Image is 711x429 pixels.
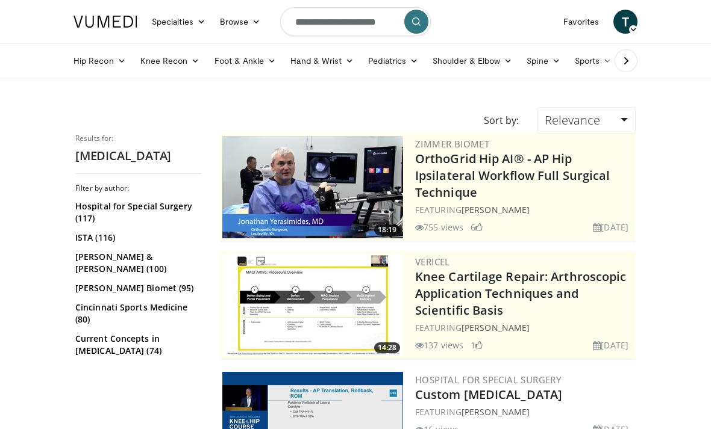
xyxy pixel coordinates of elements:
[613,10,637,34] a: T
[593,221,628,233] li: [DATE]
[475,107,528,134] div: Sort by:
[75,134,202,143] p: Results for:
[462,204,530,215] a: [PERSON_NAME]
[75,184,202,193] h3: Filter by author:
[75,364,199,376] a: Stryker . (66)
[222,254,403,356] a: 14:28
[75,148,202,164] h2: [MEDICAL_DATA]
[537,107,636,134] a: Relevance
[415,374,562,386] a: Hospital for Special Surgery
[415,221,463,233] li: 755 views
[280,7,431,36] input: Search topics, interventions
[75,232,199,244] a: ISTA (116)
[74,16,137,28] img: VuMedi Logo
[213,10,268,34] a: Browse
[415,138,489,150] a: Zimmer Biomet
[462,322,530,333] a: [PERSON_NAME]
[374,224,400,235] span: 18:19
[222,136,403,238] img: 503c3a3d-ad76-4115-a5ba-16c0230cde33.300x170_q85_crop-smart_upscale.jpg
[75,282,199,294] a: [PERSON_NAME] Biomet (95)
[75,200,199,224] a: Hospital for Special Surgery (117)
[361,49,425,73] a: Pediatrics
[66,49,133,73] a: Hip Recon
[593,339,628,351] li: [DATE]
[415,386,562,403] a: Custom [MEDICAL_DATA]
[75,251,199,275] a: [PERSON_NAME] & [PERSON_NAME] (100)
[374,342,400,353] span: 14:28
[415,268,627,318] a: Knee Cartilage Repair: Arthroscopic Application Techniques and Scientific Basis
[75,333,199,357] a: Current Concepts in [MEDICAL_DATA] (74)
[415,321,633,334] div: FEATURING
[75,301,199,326] a: Cincinnati Sports Medicine (80)
[415,339,463,351] li: 137 views
[415,256,450,268] a: Vericel
[207,49,284,73] a: Foot & Ankle
[415,203,633,216] div: FEATURING
[519,49,567,73] a: Spine
[556,10,606,34] a: Favorites
[415,150,610,200] a: OrthoGrid Hip AI® - AP Hip Ipsilateral Workflow Full Surgical Technique
[545,112,600,128] span: Relevance
[222,136,403,238] a: 18:19
[471,339,483,351] li: 1
[425,49,519,73] a: Shoulder & Elbow
[222,254,403,356] img: 2444198d-1b18-4a77-bb67-3e21827492e5.300x170_q85_crop-smart_upscale.jpg
[283,49,361,73] a: Hand & Wrist
[471,221,483,233] li: 6
[462,406,530,418] a: [PERSON_NAME]
[415,406,633,418] div: FEATURING
[568,49,619,73] a: Sports
[145,10,213,34] a: Specialties
[133,49,207,73] a: Knee Recon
